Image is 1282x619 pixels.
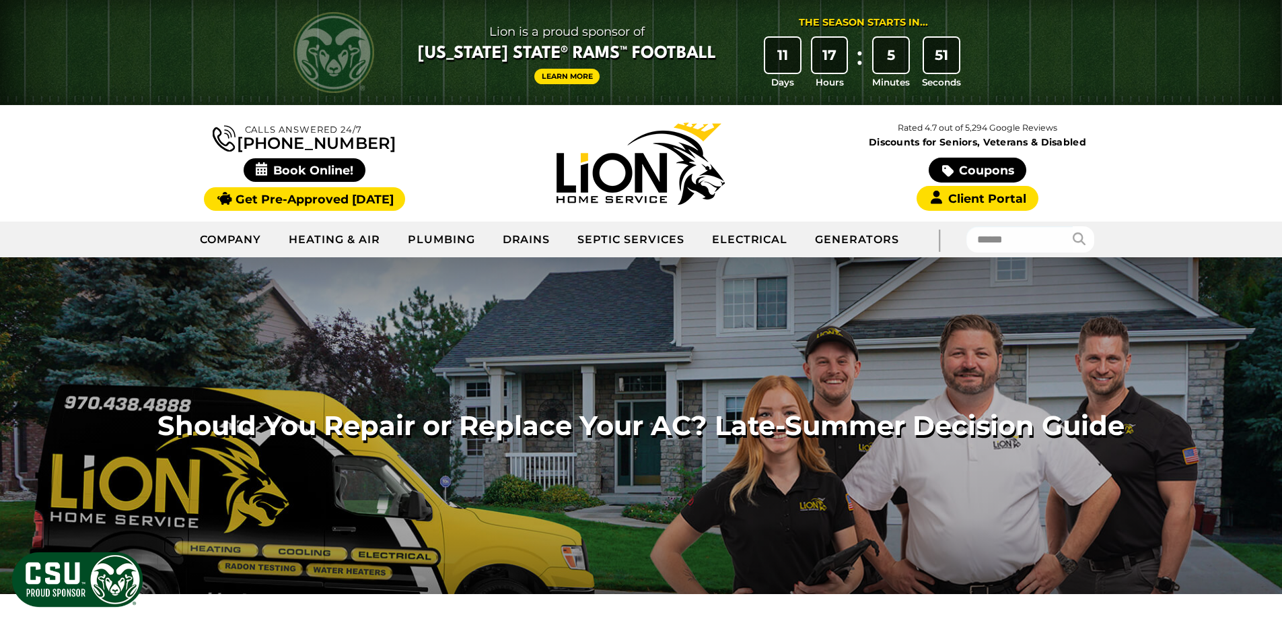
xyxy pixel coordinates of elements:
[922,75,961,89] span: Seconds
[765,38,800,73] div: 11
[802,223,913,257] a: Generators
[913,222,966,257] div: |
[812,38,847,73] div: 17
[275,223,394,257] a: Heating & Air
[929,158,1026,183] a: Coupons
[799,15,928,30] div: The Season Starts in...
[10,550,145,609] img: CSU Sponsor Badge
[418,21,716,42] span: Lion is a proud sponsor of
[917,186,1038,211] a: Client Portal
[534,69,600,84] a: Learn More
[874,38,909,73] div: 5
[812,137,1143,147] span: Discounts for Seniors, Veterans & Disabled
[699,223,802,257] a: Electrical
[924,38,959,73] div: 51
[564,223,698,257] a: Septic Services
[771,75,794,89] span: Days
[557,123,725,205] img: Lion Home Service
[853,38,866,90] div: :
[293,12,374,93] img: CSU Rams logo
[418,42,716,65] span: [US_STATE] State® Rams™ Football
[204,187,405,211] a: Get Pre-Approved [DATE]
[244,158,365,182] span: Book Online!
[809,121,1145,135] p: Rated 4.7 out of 5,294 Google Reviews
[872,75,910,89] span: Minutes
[186,223,276,257] a: Company
[213,123,396,152] a: [PHONE_NUMBER]
[489,223,565,257] a: Drains
[816,75,844,89] span: Hours
[394,223,489,257] a: Plumbing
